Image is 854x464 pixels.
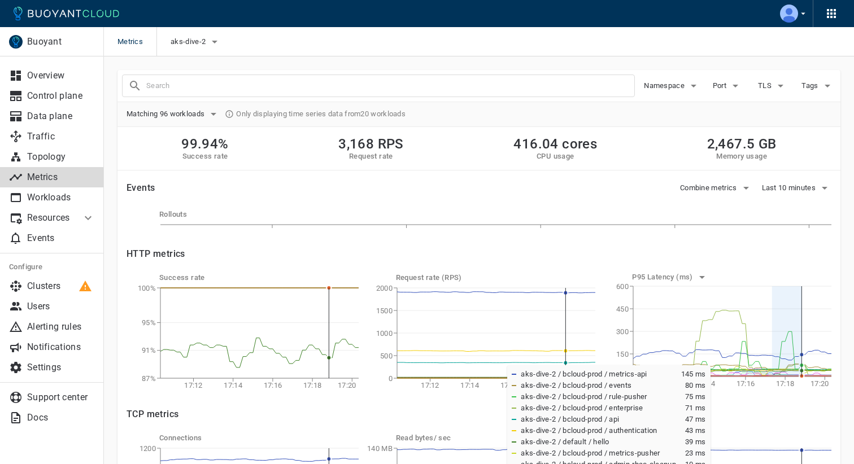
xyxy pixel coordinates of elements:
[142,374,156,383] tspan: 87%
[27,151,95,163] p: Topology
[27,90,95,102] p: Control plane
[680,183,739,192] span: Combine metrics
[513,152,597,161] h5: CPU usage
[644,81,687,90] span: Namespace
[27,233,95,244] p: Events
[27,321,95,332] p: Alerting rules
[616,350,629,358] tspan: 150
[811,379,829,388] tspan: 17:20
[632,269,708,286] button: P95 Latency (ms)
[540,381,559,389] tspan: 17:18
[762,180,832,196] button: Last 10 minutes
[776,379,795,388] tspan: 17:18
[9,35,23,49] img: Buoyant
[758,81,774,90] span: TLS
[181,136,228,152] h2: 99.94%
[27,281,95,292] p: Clusters
[338,381,356,389] tspan: 17:20
[127,182,155,194] h4: Events
[224,381,242,389] tspan: 17:14
[27,362,95,373] p: Settings
[236,110,406,119] span: Only displaying time series data from 20 workloads
[697,379,716,388] tspan: 17:14
[27,301,95,312] p: Users
[9,262,95,272] h5: Configure
[140,444,156,453] tspan: 1200
[780,5,798,23] img: Patrick Krabeepetcharat
[184,381,203,389] tspan: 17:12
[27,192,95,203] p: Workloads
[27,412,95,423] p: Docs
[264,381,282,389] tspan: 17:16
[680,180,753,196] button: Combine metrics
[574,381,593,389] tspan: 17:20
[146,78,634,94] input: Search
[338,152,404,161] h5: Request rate
[138,284,156,292] tspan: 100%
[632,273,695,282] h5: P95 Latency (ms)
[338,136,404,152] h2: 3,168 RPS
[171,37,208,46] span: aks-dive-2
[142,318,156,327] tspan: 95%
[396,434,595,443] h5: Read bytes / sec
[713,81,729,90] span: Port
[707,152,777,161] h5: Memory usage
[376,307,392,315] tspan: 1500
[644,77,700,94] button: Namespace
[27,172,95,183] p: Metrics
[460,381,479,389] tspan: 17:14
[27,342,95,353] p: Notifications
[159,210,831,219] h5: Rollouts
[27,131,95,142] p: Traffic
[367,444,393,453] tspan: 140 MB
[127,106,220,122] button: Matching 96 workloads
[27,70,95,81] p: Overview
[127,248,185,260] h4: HTTP metrics
[632,434,831,443] h5: Write bytes / sec
[376,329,392,338] tspan: 1000
[159,434,359,443] h5: Connections
[755,77,791,94] button: TLS
[801,81,820,90] span: Tags
[171,33,221,50] button: aks-dive-2
[27,212,72,224] p: Resources
[616,305,629,313] tspan: 450
[127,110,207,119] span: Matching 96 workloads
[27,392,95,403] p: Support center
[142,346,156,354] tspan: 91%
[127,409,831,420] h4: TCP metrics
[388,374,392,383] tspan: 0
[616,327,629,336] tspan: 300
[616,282,629,291] tspan: 600
[762,183,818,192] span: Last 10 minutes
[800,77,836,94] button: Tags
[625,373,629,381] tspan: 0
[159,273,359,282] h5: Success rate
[707,136,777,152] h2: 2,467.5 GB
[513,136,597,152] h2: 416.04 cores
[500,381,518,389] tspan: 17:16
[421,381,439,389] tspan: 17:12
[709,77,746,94] button: Port
[181,152,228,161] h5: Success rate
[376,284,392,292] tspan: 2000
[606,444,629,453] tspan: 1.6 MB
[117,27,156,56] span: Metrics
[737,379,755,388] tspan: 17:16
[396,273,595,282] h5: Request rate (RPS)
[303,381,322,389] tspan: 17:18
[380,352,393,360] tspan: 500
[657,379,676,388] tspan: 17:12
[27,36,94,47] p: Buoyant
[27,111,95,122] p: Data plane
